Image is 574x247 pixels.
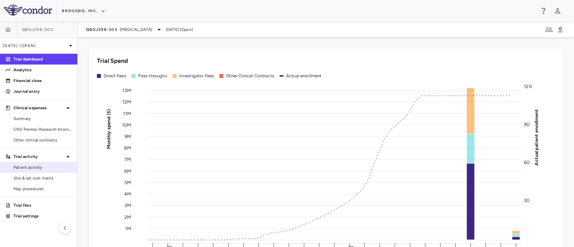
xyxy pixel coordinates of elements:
tspan: Actual patient enrollment [534,109,539,165]
p: Trial files [13,202,72,208]
span: QBGJ398-303 [22,27,53,32]
tspan: 5M [124,179,131,185]
h6: Trial Spend [97,56,128,66]
p: Clinical expenses [13,105,64,111]
span: CRO Premier Research International LLC [13,126,72,132]
span: Summary [13,116,72,122]
tspan: 13M [122,87,131,93]
span: Other clinical contracts [13,137,72,143]
span: [DATE] (Open) [166,27,193,33]
p: Journal entry [13,88,72,94]
tspan: 6M [124,168,131,174]
tspan: 7M [124,157,131,162]
tspan: 4M [124,191,131,197]
tspan: 12M [122,99,131,105]
div: Pass-throughs [138,73,167,79]
tspan: 2M [124,214,131,220]
span: Site & lab cost matrix [13,175,72,181]
div: Investigator Fees [179,73,214,79]
div: Actual enrollment [286,73,322,79]
p: Financial close [13,78,72,84]
button: BridgeBio, Inc. [62,6,106,16]
div: Other Clinical Contracts [226,73,274,79]
p: Trial dashboard [13,56,72,62]
tspan: 1M [125,225,131,231]
img: logo-full-SnFGN8VE.png [4,5,52,15]
p: Trial settings [13,213,72,219]
tspan: 120 [524,84,532,89]
span: Map procedures [13,186,72,192]
tspan: 60 [524,160,530,165]
span: Patient activity [13,164,72,170]
tspan: 3M [124,203,131,208]
tspan: Monthly spend ($) [106,109,112,149]
span: [MEDICAL_DATA] [120,27,152,33]
tspan: 30 [524,198,530,203]
div: Direct Fees [104,73,126,79]
tspan: 8M [124,145,131,151]
tspan: 11M [123,111,131,116]
tspan: 10M [122,122,131,128]
span: QBGJ398-303 [86,27,117,32]
tspan: 9M [124,133,131,139]
p: Analytics [13,67,72,73]
tspan: 90 [524,122,530,127]
p: Trial activity [13,154,64,160]
p: [DATE] (Open) [3,43,67,49]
